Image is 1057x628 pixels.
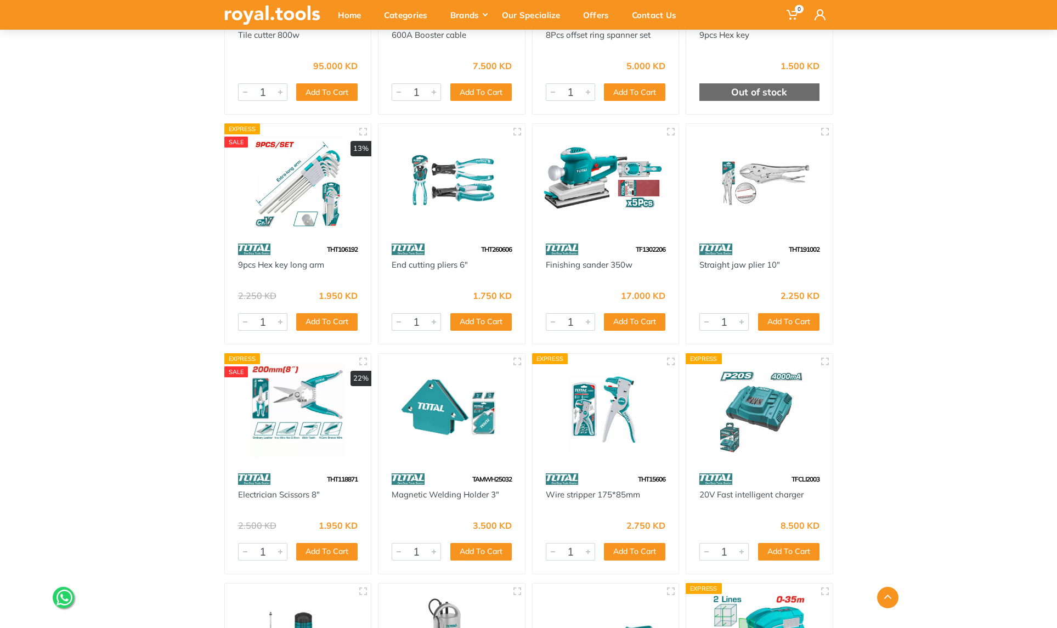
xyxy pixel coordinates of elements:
[392,240,425,259] img: 86.webp
[546,469,579,489] img: 86.webp
[638,475,665,483] span: THT15606
[604,313,665,331] button: Add To Cart
[392,259,468,270] a: End cutting pliers 6"
[546,259,632,270] a: Finishing sander 350w
[575,3,624,26] div: Offers
[388,134,515,229] img: Royal Tools - End cutting pliers 6
[327,475,358,483] span: THT118871
[473,291,512,300] div: 1.750 KD
[781,291,819,300] div: 2.250 KD
[699,489,804,500] a: 20V Fast intelligent charger
[330,3,376,26] div: Home
[696,134,823,229] img: Royal Tools - Straight jaw plier 10
[238,521,276,530] div: 2.500 KD
[224,137,248,148] div: SALE
[224,366,248,377] div: SALE
[758,543,819,561] button: Add To Cart
[235,364,361,459] img: Royal Tools - Electrician Scissors 8
[494,3,575,26] div: Our Specialize
[546,489,640,500] a: Wire stripper 175*85mm
[624,3,692,26] div: Contact Us
[686,353,722,364] div: Express
[235,134,361,229] img: Royal Tools - 9pcs Hex key long arm
[327,245,358,253] span: THT106192
[450,83,512,101] button: Add To Cart
[604,83,665,101] button: Add To Cart
[472,475,512,483] span: TAMWH25032
[238,240,271,259] img: 86.webp
[699,259,780,270] a: Straight jaw plier 10"
[626,521,665,530] div: 2.750 KD
[546,240,579,259] img: 86.webp
[351,371,371,386] div: 22%
[443,3,494,26] div: Brands
[238,259,324,270] a: 9pcs Hex key long arm
[473,521,512,530] div: 3.500 KD
[392,469,425,489] img: 86.webp
[296,543,358,561] button: Add To Cart
[296,313,358,331] button: Add To Cart
[481,245,512,253] span: THT260606
[313,61,358,70] div: 95.000 KD
[319,521,358,530] div: 1.950 KD
[781,521,819,530] div: 8.500 KD
[604,543,665,561] button: Add To Cart
[758,313,819,331] button: Add To Cart
[388,364,515,459] img: Royal Tools - Magnetic Welding Holder 3
[224,123,261,134] div: Express
[392,489,499,500] a: Magnetic Welding Holder 3"
[781,61,819,70] div: 1.500 KD
[376,3,443,26] div: Categories
[238,469,271,489] img: 86.webp
[795,5,804,13] span: 0
[224,353,261,364] div: Express
[542,364,669,459] img: Royal Tools - Wire stripper 175*85mm
[626,61,665,70] div: 5.000 KD
[621,291,665,300] div: 17.000 KD
[238,291,276,300] div: 2.250 KD
[224,5,320,25] img: royal.tools Logo
[450,543,512,561] button: Add To Cart
[699,240,732,259] img: 86.webp
[392,30,466,40] a: 600A Booster cable
[686,583,722,594] div: Express
[699,30,749,40] a: 9pcs Hex key
[238,489,320,500] a: Electrician Scissors 8"
[699,83,819,101] div: Out of stock
[792,475,819,483] span: TFCLI2003
[699,469,732,489] img: 86.webp
[473,61,512,70] div: 7.500 KD
[789,245,819,253] span: THT191002
[351,141,371,156] div: 13%
[296,83,358,101] button: Add To Cart
[542,134,669,229] img: Royal Tools - Finishing sander 350w
[238,30,299,40] a: Tile cutter 800w
[450,313,512,331] button: Add To Cart
[546,30,651,40] a: 8Pcs offset ring spanner set
[319,291,358,300] div: 1.950 KD
[532,353,568,364] div: Express
[636,245,665,253] span: TF1302206
[696,364,823,459] img: Royal Tools - 20V Fast intelligent charger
